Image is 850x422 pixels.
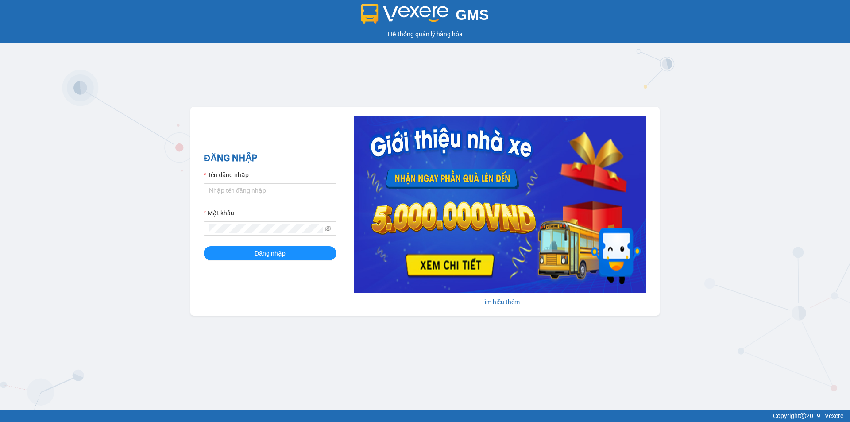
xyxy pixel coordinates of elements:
img: banner-0 [354,116,646,293]
div: Copyright 2019 - Vexere [7,411,843,421]
label: Mật khẩu [204,208,234,218]
img: logo 2 [361,4,449,24]
button: Đăng nhập [204,246,336,260]
div: Tìm hiểu thêm [354,297,646,307]
input: Mật khẩu [209,224,323,233]
span: Đăng nhập [255,248,286,258]
input: Tên đăng nhập [204,183,336,197]
label: Tên đăng nhập [204,170,249,180]
span: copyright [800,413,806,419]
span: eye-invisible [325,225,331,232]
div: Hệ thống quản lý hàng hóa [2,29,848,39]
a: GMS [361,13,489,20]
h2: ĐĂNG NHẬP [204,151,336,166]
span: GMS [456,7,489,23]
